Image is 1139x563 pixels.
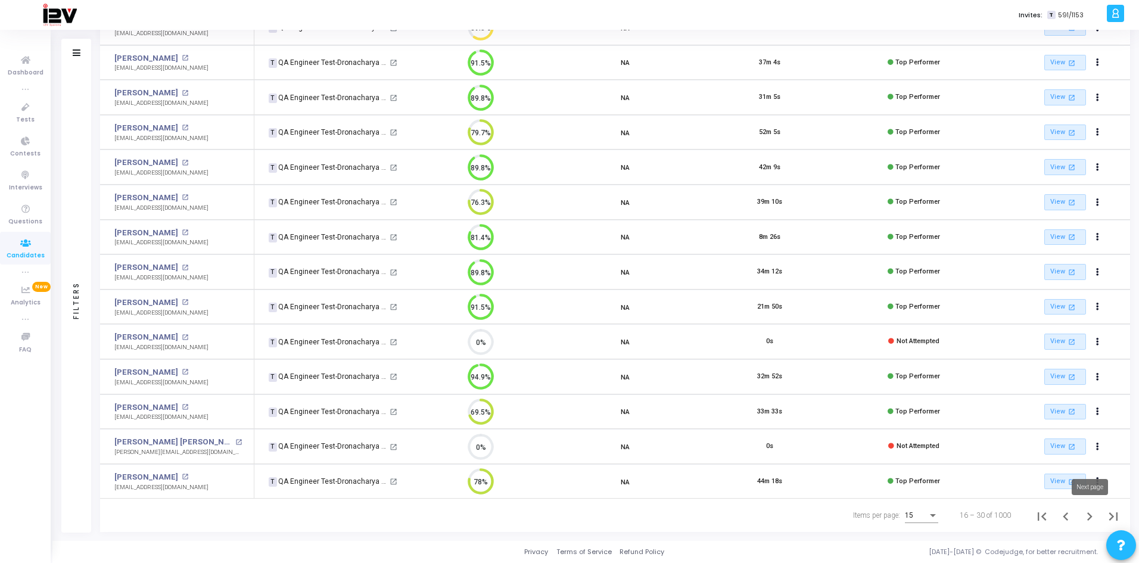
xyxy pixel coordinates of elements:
a: [PERSON_NAME] [114,52,178,64]
span: NA [621,371,630,382]
mat-icon: open_in_new [1067,232,1077,242]
span: FAQ [19,345,32,355]
span: T [269,128,276,138]
span: Not Attempted [897,442,939,450]
mat-icon: open_in_new [390,478,397,486]
span: Interviews [9,183,42,193]
mat-icon: open_in_new [182,404,188,410]
a: View [1044,194,1086,210]
span: NA [621,441,630,453]
div: QA Engineer Test-Dronacharya College of Engineering 2026 [269,371,387,382]
div: Filters [71,235,82,366]
a: [PERSON_NAME] [114,192,178,204]
div: [EMAIL_ADDRESS][DOMAIN_NAME] [114,238,208,247]
span: Dashboard [8,68,43,78]
button: Previous page [1054,503,1078,527]
span: T [269,233,276,242]
div: QA Engineer Test-Dronacharya College of Engineering 2026 [269,232,387,242]
span: NA [621,196,630,208]
mat-icon: open_in_new [390,443,397,451]
span: Top Performer [895,408,940,415]
span: NA [621,92,630,104]
a: [PERSON_NAME] [114,157,178,169]
a: [PERSON_NAME] [114,87,178,99]
button: Actions [1089,438,1106,455]
span: NA [621,336,630,348]
mat-icon: open_in_new [1067,337,1077,347]
mat-select: Items per page: [905,512,938,520]
mat-icon: open_in_new [182,265,188,271]
mat-icon: open_in_new [390,269,397,276]
mat-icon: open_in_new [182,55,188,61]
button: Actions [1089,298,1106,315]
mat-icon: open_in_new [390,94,397,102]
a: View [1044,438,1086,455]
div: Next page [1072,479,1108,495]
a: View [1044,299,1086,315]
div: [EMAIL_ADDRESS][DOMAIN_NAME] [114,169,208,178]
a: [PERSON_NAME] [114,471,178,483]
span: T [269,408,276,417]
a: View [1044,264,1086,280]
span: Candidates [7,251,45,261]
div: 16 – 30 of 1000 [960,510,1011,521]
mat-icon: open_in_new [390,59,397,67]
a: View [1044,125,1086,141]
span: T [269,373,276,382]
div: 8m 26s [759,232,780,242]
span: T [269,443,276,452]
div: QA Engineer Test-Dronacharya College of Engineering 2026 [269,57,387,68]
button: Actions [1089,334,1106,350]
button: Actions [1089,159,1106,176]
div: 33m 33s [757,407,782,417]
div: QA Engineer Test-Dronacharya College of Engineering 2026 [269,266,387,277]
div: 34m 12s [757,267,782,277]
a: View [1044,229,1086,245]
span: Top Performer [895,163,940,171]
a: View [1044,89,1086,105]
div: QA Engineer Test-Dronacharya College of Engineering 2026 [269,337,387,347]
span: T [269,268,276,278]
span: T [269,477,276,487]
mat-icon: open_in_new [182,125,188,131]
span: Top Performer [895,303,940,310]
span: Analytics [11,298,41,308]
div: QA Engineer Test-Dronacharya College of Engineering 2026 [269,92,387,103]
mat-icon: open_in_new [235,439,242,446]
a: [PERSON_NAME] [114,297,178,309]
button: First page [1030,503,1054,527]
a: [PERSON_NAME] [114,122,178,134]
label: Invites: [1019,10,1042,20]
span: Tests [16,115,35,125]
mat-icon: open_in_new [182,194,188,201]
a: View [1044,55,1086,71]
div: 0s [766,337,773,347]
div: 32m 52s [757,372,782,382]
button: Last page [1101,503,1125,527]
span: 591/1153 [1058,10,1084,20]
a: View [1044,159,1086,175]
div: [DATE]-[DATE] © Codejudge, for better recruitment. [664,547,1124,557]
span: New [32,282,51,292]
span: T [269,58,276,68]
button: Actions [1089,89,1106,106]
div: QA Engineer Test-Dronacharya College of Engineering 2026 [269,197,387,207]
mat-icon: open_in_new [182,369,188,375]
mat-icon: open_in_new [390,408,397,416]
div: 21m 50s [757,302,782,312]
button: Actions [1089,54,1106,71]
img: logo [42,3,77,27]
span: Top Performer [895,372,940,380]
mat-icon: open_in_new [1067,58,1077,68]
mat-icon: open_in_new [390,234,397,241]
div: [EMAIL_ADDRESS][DOMAIN_NAME] [114,273,208,282]
a: View [1044,404,1086,420]
div: 37m 4s [759,58,780,68]
div: 0s [766,441,773,452]
button: Actions [1089,194,1106,211]
mat-icon: open_in_new [1067,92,1077,102]
mat-icon: open_in_new [390,198,397,206]
span: T [269,338,276,347]
div: [EMAIL_ADDRESS][DOMAIN_NAME] [114,29,208,38]
div: [EMAIL_ADDRESS][DOMAIN_NAME] [114,343,208,352]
